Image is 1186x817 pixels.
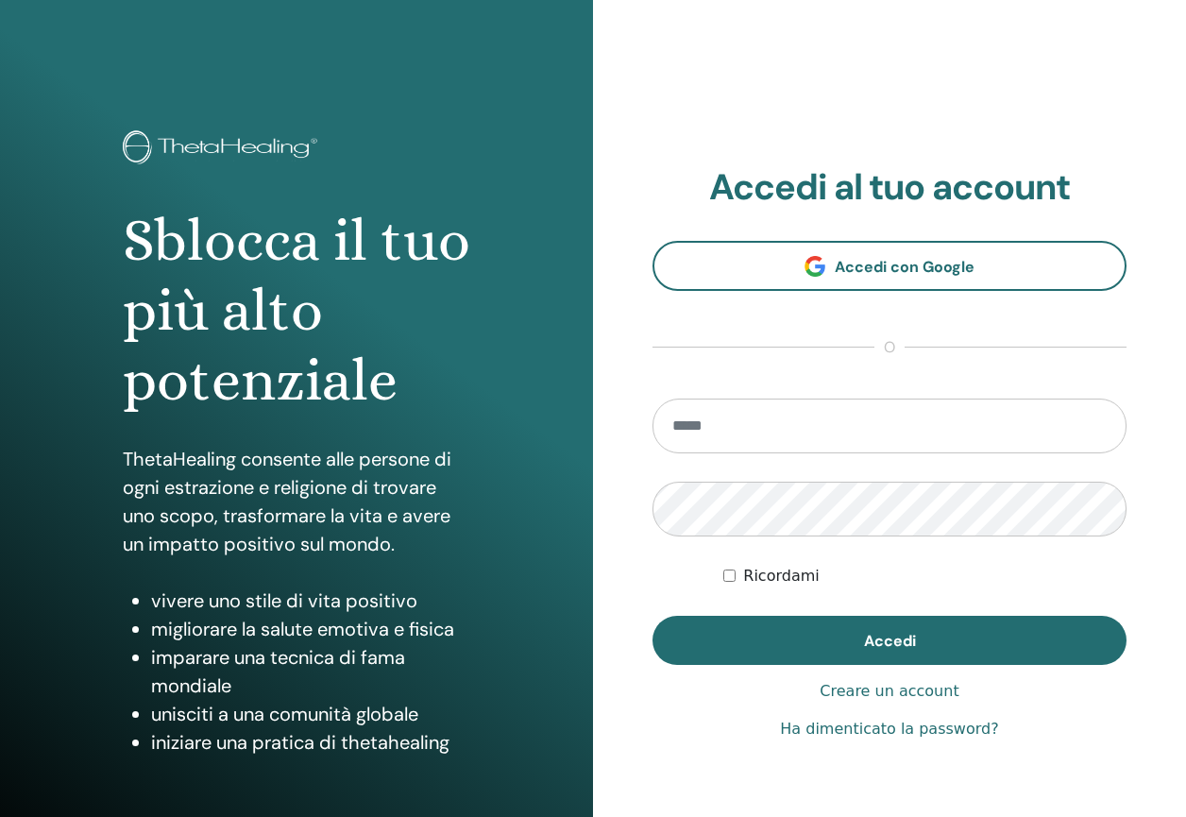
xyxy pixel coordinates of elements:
[874,336,905,359] span: o
[820,680,958,703] a: Creare un account
[652,616,1127,665] button: Accedi
[123,206,471,417] h1: Sblocca il tuo più alto potenziale
[151,728,471,757] li: iniziare una pratica di thetahealing
[864,631,916,651] span: Accedi
[743,565,819,587] label: Ricordami
[835,257,974,277] span: Accedi con Google
[151,643,471,700] li: imparare una tecnica di fama mondiale
[652,241,1127,291] a: Accedi con Google
[151,615,471,643] li: migliorare la salute emotiva e fisica
[652,166,1127,210] h2: Accedi al tuo account
[151,587,471,615] li: vivere uno stile di vita positivo
[151,700,471,728] li: unisciti a una comunità globale
[780,718,998,740] a: Ha dimenticato la password?
[123,445,471,558] p: ThetaHealing consente alle persone di ogni estrazione e religione di trovare uno scopo, trasforma...
[723,565,1127,587] div: Keep me authenticated indefinitely or until I manually logout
